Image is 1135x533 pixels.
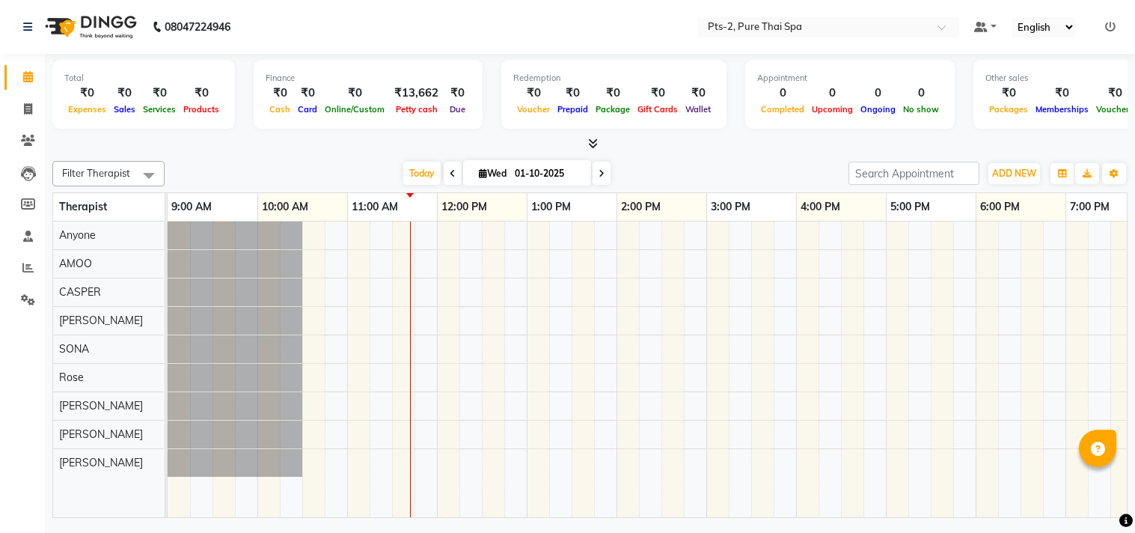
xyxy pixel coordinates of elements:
[707,196,754,218] a: 3:00 PM
[403,162,441,185] span: Today
[592,85,634,102] div: ₹0
[62,167,130,179] span: Filter Therapist
[1032,85,1092,102] div: ₹0
[1066,196,1113,218] a: 7:00 PM
[168,196,215,218] a: 9:00 AM
[321,104,388,115] span: Online/Custom
[59,314,143,327] span: [PERSON_NAME]
[59,257,92,270] span: AMOO
[985,85,1032,102] div: ₹0
[180,104,223,115] span: Products
[64,85,110,102] div: ₹0
[513,104,554,115] span: Voucher
[59,371,84,384] span: Rose
[321,85,388,102] div: ₹0
[857,85,899,102] div: 0
[294,85,321,102] div: ₹0
[475,168,510,179] span: Wed
[266,104,294,115] span: Cash
[887,196,934,218] a: 5:00 PM
[899,85,943,102] div: 0
[59,285,101,299] span: CASPER
[808,104,857,115] span: Upcoming
[985,104,1032,115] span: Packages
[294,104,321,115] span: Card
[1072,473,1120,518] iframe: chat widget
[554,104,592,115] span: Prepaid
[392,104,441,115] span: Petty cash
[513,85,554,102] div: ₹0
[266,85,294,102] div: ₹0
[634,85,682,102] div: ₹0
[757,85,808,102] div: 0
[1032,104,1092,115] span: Memberships
[388,85,444,102] div: ₹13,662
[38,6,141,48] img: logo
[110,85,139,102] div: ₹0
[757,104,808,115] span: Completed
[513,72,715,85] div: Redemption
[64,72,223,85] div: Total
[592,104,634,115] span: Package
[139,85,180,102] div: ₹0
[444,85,471,102] div: ₹0
[59,427,143,441] span: [PERSON_NAME]
[139,104,180,115] span: Services
[446,104,469,115] span: Due
[527,196,575,218] a: 1:00 PM
[976,196,1024,218] a: 6:00 PM
[554,85,592,102] div: ₹0
[992,168,1036,179] span: ADD NEW
[258,196,312,218] a: 10:00 AM
[682,104,715,115] span: Wallet
[617,196,664,218] a: 2:00 PM
[438,196,491,218] a: 12:00 PM
[510,162,585,185] input: 2025-10-01
[180,85,223,102] div: ₹0
[899,104,943,115] span: No show
[797,196,844,218] a: 4:00 PM
[59,228,96,242] span: Anyone
[682,85,715,102] div: ₹0
[988,163,1040,184] button: ADD NEW
[64,104,110,115] span: Expenses
[59,200,107,213] span: Therapist
[59,399,143,412] span: [PERSON_NAME]
[757,72,943,85] div: Appointment
[348,196,402,218] a: 11:00 AM
[165,6,230,48] b: 08047224946
[110,104,139,115] span: Sales
[848,162,979,185] input: Search Appointment
[59,342,89,356] span: SONA
[634,104,682,115] span: Gift Cards
[59,456,143,469] span: [PERSON_NAME]
[857,104,899,115] span: Ongoing
[808,85,857,102] div: 0
[266,72,471,85] div: Finance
